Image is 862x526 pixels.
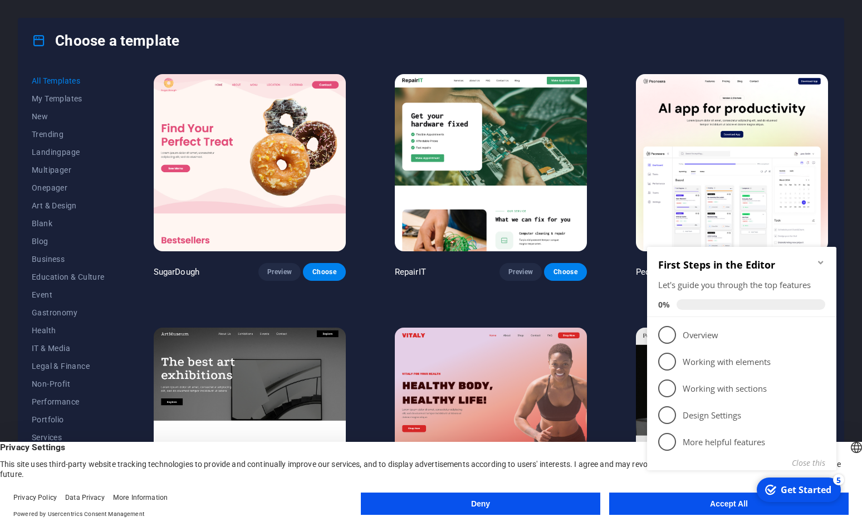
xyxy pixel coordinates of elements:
p: Peoneera [636,266,672,277]
span: Blank [32,219,105,228]
button: Blog [32,232,105,250]
img: Art Museum [154,328,346,505]
img: Pottery Passions [636,328,828,505]
span: Non-Profit [32,379,105,388]
span: New [32,112,105,121]
li: Design Settings [4,166,194,193]
div: Minimize checklist [174,22,183,31]
p: Overview [40,94,174,105]
p: Design Settings [40,174,174,186]
p: SugarDough [154,266,199,277]
span: Blog [32,237,105,246]
button: Preview [499,263,542,281]
button: Portfolio [32,411,105,428]
button: Education & Culture [32,268,105,286]
button: Performance [32,393,105,411]
span: Onepager [32,183,105,192]
img: Vitaly [395,328,587,505]
span: Trending [32,130,105,139]
button: Choose [303,263,345,281]
button: Art & Design [32,197,105,215]
button: Close this [149,222,183,232]
button: Onepager [32,179,105,197]
img: RepairIT [395,74,587,251]
span: Health [32,326,105,335]
li: Working with sections [4,139,194,166]
div: 5 [190,238,202,250]
button: New [32,108,105,125]
button: Services [32,428,105,446]
span: Performance [32,397,105,406]
span: IT & Media [32,344,105,353]
button: IT & Media [32,339,105,357]
span: 0% [16,64,34,74]
div: Get Started [138,248,189,260]
span: Preview [508,267,533,276]
h2: First Steps in the Editor [16,22,183,36]
span: Choose [553,267,577,276]
button: Gastronomy [32,304,105,322]
button: Landingpage [32,143,105,161]
span: Choose [312,267,336,276]
button: Trending [32,125,105,143]
li: More helpful features [4,193,194,220]
button: Non-Profit [32,375,105,393]
span: Art & Design [32,201,105,210]
span: Event [32,290,105,299]
span: Gastronomy [32,308,105,317]
button: Event [32,286,105,304]
span: All Templates [32,76,105,85]
span: My Templates [32,94,105,103]
span: Preview [267,267,292,276]
button: Choose [544,263,586,281]
span: Legal & Finance [32,362,105,371]
div: Let's guide you through the top features [16,43,183,55]
h4: Choose a template [32,32,179,50]
li: Working with elements [4,113,194,139]
div: Get Started 5 items remaining, 0% complete [114,242,198,266]
img: Peoneera [636,74,828,251]
span: Landingpage [32,148,105,157]
button: Legal & Finance [32,357,105,375]
button: Health [32,322,105,339]
span: Business [32,255,105,264]
button: My Templates [32,90,105,108]
p: RepairIT [395,266,426,277]
button: Blank [32,215,105,232]
button: All Templates [32,72,105,90]
img: SugarDough [154,74,346,251]
p: More helpful features [40,201,174,212]
span: Services [32,433,105,442]
span: Portfolio [32,415,105,424]
li: Overview [4,86,194,113]
button: Business [32,250,105,268]
button: Multipager [32,161,105,179]
button: Preview [258,263,301,281]
p: Working with sections [40,147,174,159]
p: Working with elements [40,120,174,132]
span: Education & Culture [32,272,105,281]
span: Multipager [32,165,105,174]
